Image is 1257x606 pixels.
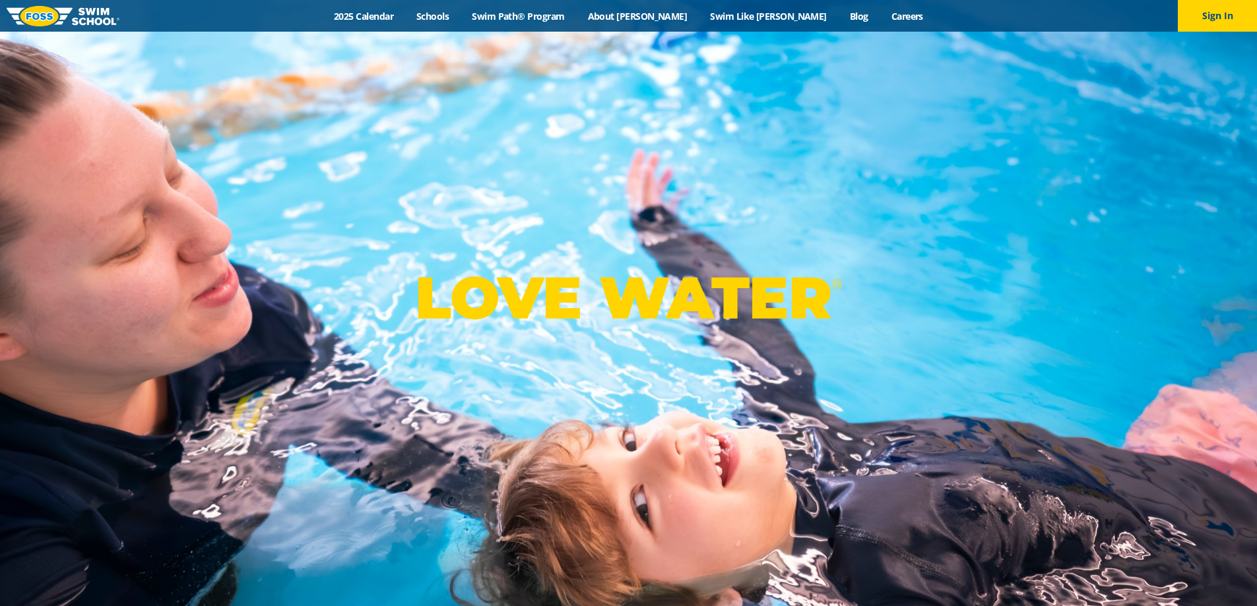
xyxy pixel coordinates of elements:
[405,10,461,22] a: Schools
[838,10,880,22] a: Blog
[415,262,842,333] p: LOVE WATER
[699,10,839,22] a: Swim Like [PERSON_NAME]
[461,10,576,22] a: Swim Path® Program
[576,10,699,22] a: About [PERSON_NAME]
[323,10,405,22] a: 2025 Calendar
[880,10,934,22] a: Careers
[7,6,119,26] img: FOSS Swim School Logo
[831,276,842,292] sup: ®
